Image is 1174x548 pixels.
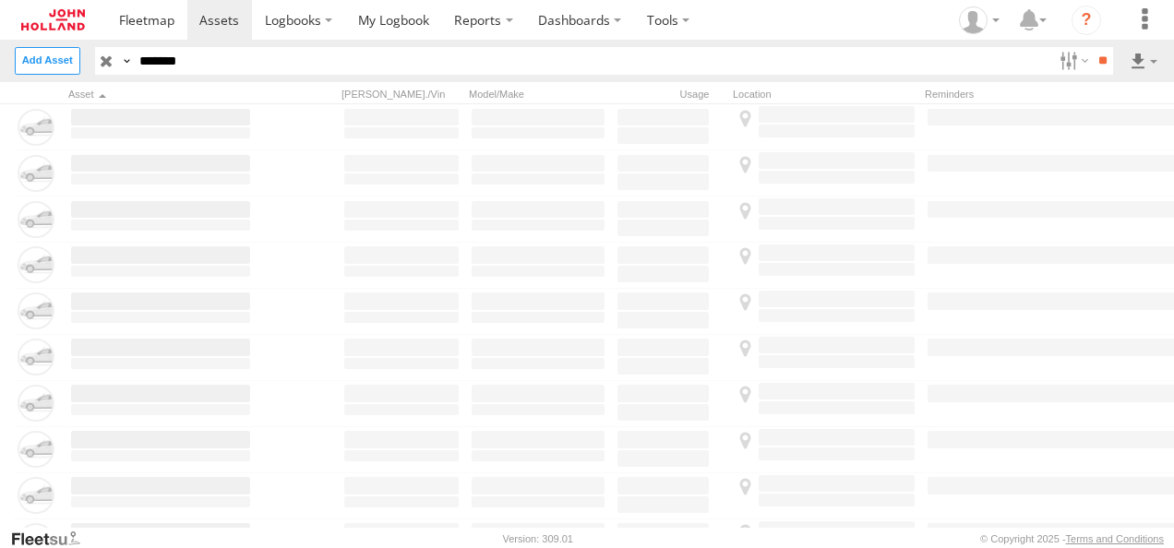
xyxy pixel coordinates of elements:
[10,530,95,548] a: Visit our Website
[68,88,253,101] div: Click to Sort
[733,88,917,101] div: Location
[15,47,80,74] label: Create New Asset
[1052,47,1092,74] label: Search Filter Options
[341,88,461,101] div: [PERSON_NAME]./Vin
[118,47,133,74] label: Search Query
[925,88,1063,101] div: Reminders
[469,88,607,101] div: Model/Make
[952,6,1006,34] div: Adam Dippie
[615,88,725,101] div: Usage
[980,533,1164,544] div: © Copyright 2025 -
[1128,47,1159,74] label: Export results as...
[5,5,102,35] a: Return to Dashboard
[1072,6,1101,35] i: ?
[1066,533,1164,544] a: Terms and Conditions
[503,533,573,544] div: Version: 309.01
[21,9,85,30] img: jhg-logo.svg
